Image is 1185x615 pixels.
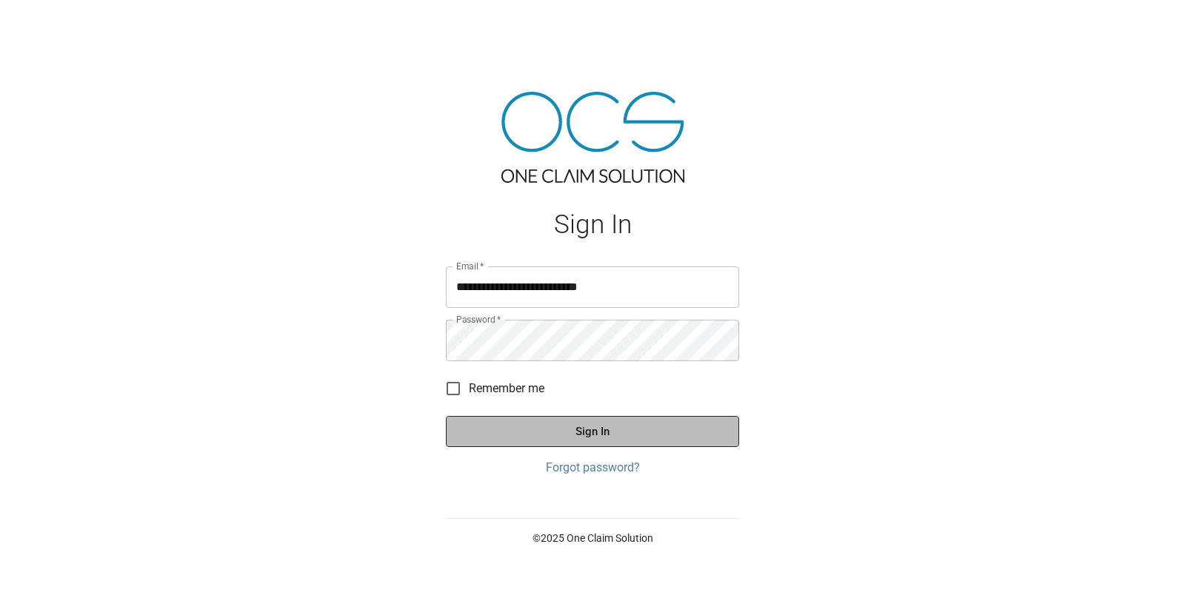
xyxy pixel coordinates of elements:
[446,209,739,240] h1: Sign In
[456,313,501,326] label: Password
[469,380,544,397] span: Remember me
[446,531,739,545] p: © 2025 One Claim Solution
[446,459,739,477] a: Forgot password?
[446,416,739,447] button: Sign In
[501,92,684,183] img: ocs-logo-tra.png
[18,9,77,38] img: ocs-logo-white-transparent.png
[456,260,484,272] label: Email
